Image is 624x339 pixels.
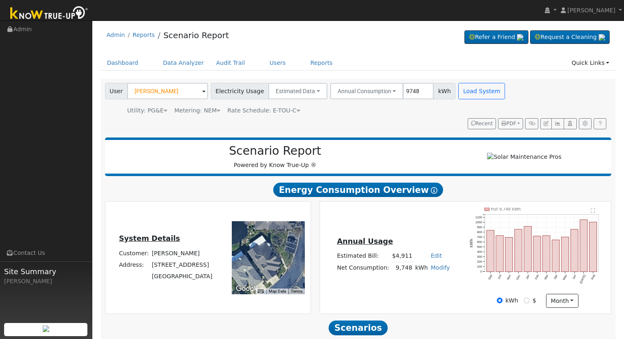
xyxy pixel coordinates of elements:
[431,264,450,271] a: Modify
[594,118,606,130] a: Help Link
[269,289,286,294] button: Map Data
[524,298,530,303] input: $
[133,32,155,38] a: Reports
[498,118,523,130] button: PDF
[505,237,513,272] rect: onclick=""
[599,34,605,41] img: retrieve
[234,284,261,294] img: Google
[551,118,564,130] button: Multi-Series Graph
[329,321,387,335] span: Scenarios
[391,250,414,262] td: $4,911
[487,230,494,272] rect: onclick=""
[580,274,587,284] text: [DATE]
[157,55,210,71] a: Data Analyzer
[330,83,404,99] button: Annual Consumption
[468,118,496,130] button: Recent
[336,262,391,274] td: Net Consumption:
[234,284,261,294] a: Open this area in Google Maps (opens a new window)
[304,55,339,71] a: Reports
[546,294,578,308] button: month
[109,144,441,169] div: Powered by Know True-Up ®
[127,83,208,99] input: Select a User
[477,255,482,259] text: 300
[227,107,300,114] span: Alias: None
[480,270,482,273] text: 0
[475,215,482,219] text: 1100
[533,296,536,305] label: $
[211,83,269,99] span: Electricity Usage
[516,274,521,280] text: Dec
[150,247,214,259] td: [PERSON_NAME]
[564,118,576,130] button: Login As
[497,274,503,280] text: Oct
[477,260,482,263] text: 200
[590,222,597,272] rect: onclick=""
[534,236,541,272] rect: onclick=""
[431,187,437,194] i: Show Help
[591,274,597,281] text: Aug
[174,106,220,115] div: Metering: NEM
[505,296,518,305] label: kWh
[101,55,145,71] a: Dashboard
[487,153,561,161] img: Solar Maintenance Pros
[524,226,532,272] rect: onclick=""
[273,183,443,197] span: Energy Consumption Overview
[477,235,482,239] text: 700
[543,236,551,272] rect: onclick=""
[107,32,125,38] a: Admin
[150,270,214,282] td: [GEOGRAPHIC_DATA]
[291,289,302,293] a: Terms (opens in new tab)
[501,121,516,126] span: PDF
[477,225,482,229] text: 900
[572,274,577,280] text: Jun
[544,274,550,280] text: Mar
[535,274,540,280] text: Feb
[163,30,229,40] a: Scenario Report
[525,274,530,280] text: Jan
[470,238,474,247] text: kWh
[117,259,150,270] td: Address:
[571,229,578,272] rect: onclick=""
[337,237,393,245] u: Annual Usage
[565,55,615,71] a: Quick Links
[475,220,482,224] text: 1000
[43,325,49,332] img: retrieve
[433,83,455,99] span: kWh
[515,229,522,272] rect: onclick=""
[552,240,560,272] rect: onclick=""
[567,7,615,14] span: [PERSON_NAME]
[119,234,180,243] u: System Details
[210,55,251,71] a: Audit Trail
[477,240,482,244] text: 600
[263,55,292,71] a: Users
[540,118,552,130] button: Edit User
[268,83,327,99] button: Estimated Data
[105,83,128,99] span: User
[391,262,414,274] td: 9,748
[117,247,150,259] td: Customer:
[530,30,610,44] a: Request a Cleaning
[477,250,482,254] text: 400
[517,34,523,41] img: retrieve
[6,5,92,23] img: Know True-Up
[591,208,596,213] text: 
[487,274,493,281] text: Sep
[458,83,505,99] button: Load System
[506,274,512,280] text: Nov
[258,289,263,294] button: Keyboard shortcuts
[477,230,482,234] text: 800
[477,265,482,268] text: 100
[496,236,503,272] rect: onclick=""
[127,106,167,115] div: Utility: PG&E
[150,259,214,270] td: [STREET_ADDRESS]
[581,220,588,272] rect: onclick=""
[553,274,559,280] text: Apr
[562,237,569,272] rect: onclick=""
[497,298,503,303] input: kWh
[431,252,442,259] a: Edit
[579,118,592,130] button: Settings
[336,250,391,262] td: Estimated Bill:
[477,245,482,249] text: 500
[414,262,429,274] td: kWh
[491,207,521,211] text: Pull 9,748 kWh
